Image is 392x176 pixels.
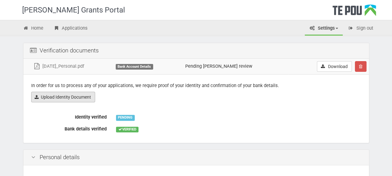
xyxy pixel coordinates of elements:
[31,82,361,89] p: In order for us to process any of your applications, we require proof of your identity and confir...
[31,92,95,102] a: Upload Identity Document
[18,22,48,36] a: Home
[332,4,376,20] div: Te Pou Logo
[116,64,153,70] div: Bank Account Details
[343,22,378,36] a: Sign out
[317,61,352,72] a: Download
[33,63,84,69] a: [DATE]_Personal.pdf
[27,112,111,120] label: Identity verified
[23,43,369,59] div: Verification documents
[116,127,138,132] div: VERIFIED
[27,124,111,132] label: Bank details verified
[305,22,343,36] a: Settings
[116,115,135,120] div: PENDING
[49,22,92,36] a: Applications
[23,150,369,165] div: Personal details
[183,59,288,75] td: Pending [PERSON_NAME] review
